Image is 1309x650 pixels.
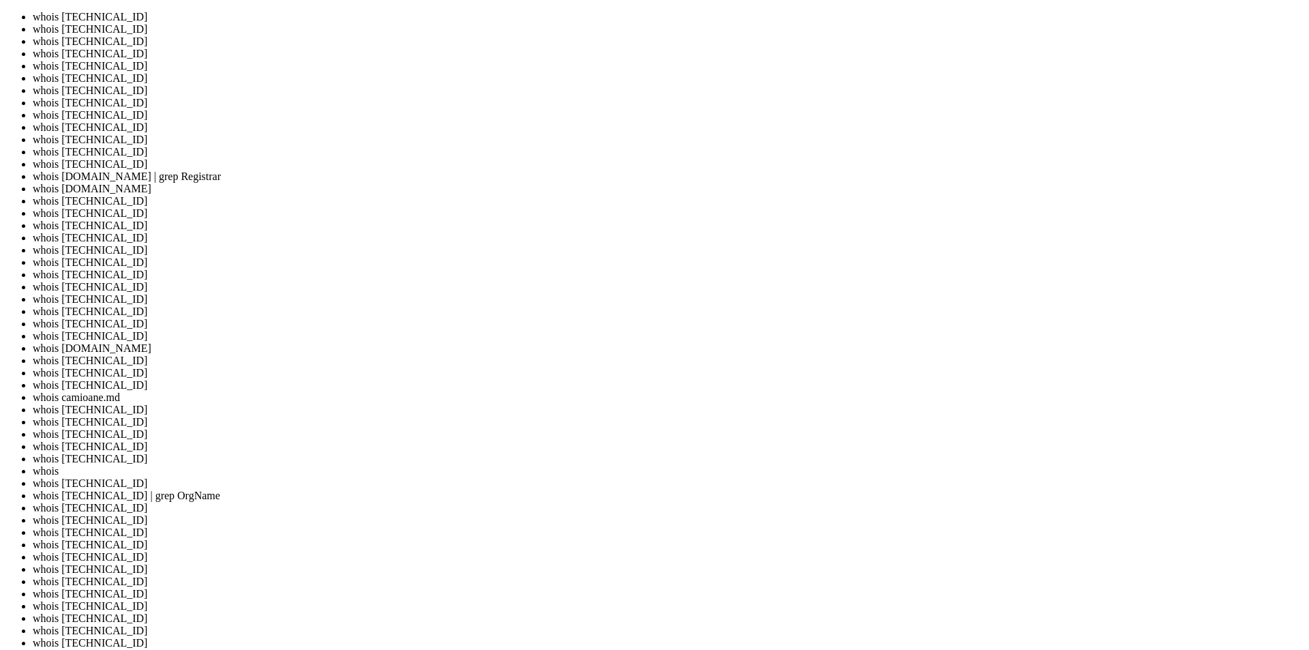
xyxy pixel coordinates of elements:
li: whois [TECHNICAL_ID] [33,48,1304,60]
li: whois [TECHNICAL_ID] [33,306,1304,318]
x-row: mnt-by: ASTRALTELECOM-MNT [5,156,1132,168]
x-row: source: RIPE # Filtered [5,400,1132,411]
li: whois [TECHNICAL_ID] [33,477,1304,490]
li: whois [TECHNICAL_ID] [33,207,1304,220]
li: whois camioane.md [33,392,1304,404]
li: whois [TECHNICAL_ID] [33,72,1304,85]
x-row: mnt-lower: ASTRALTELECOM-MNT [5,168,1132,179]
li: whois [TECHNICAL_ID] [33,637,1304,649]
x-row: source: RIPE # Filtered [5,214,1132,226]
x-row: source: RIPE # Filtered [5,516,1132,527]
x-row: % Information related to '[TECHNICAL_ID][URL]' [5,423,1132,434]
x-row: fax-no: [PHONE_NUMBER] [5,295,1132,307]
x-row: country: RO [5,110,1132,121]
x-row: address: [STREET_ADDRESS] [5,249,1132,261]
li: whois [TECHNICAL_ID] [33,330,1304,342]
x-row: admin-c: UPC1-RIPE [5,121,1132,133]
li: whois [TECHNICAL_ID] [33,612,1304,625]
li: whois [TECHNICAL_ID] [33,404,1304,416]
li: whois [TECHNICAL_ID] [33,35,1304,48]
x-row: % Abuse contact for '[TECHNICAL_ID] - [TECHNICAL_ID]' is [EMAIL_ADDRESS][DOMAIN_NAME]' [5,52,1132,63]
li: whois [TECHNICAL_ID] [33,588,1304,600]
x-row: phone: [PHONE_NUMBER] [5,284,1132,295]
x-row: created: [DATE]T08:23:17Z [5,191,1132,203]
x-row: abuse-mailbox: [EMAIL_ADDRESS][DOMAIN_NAME] [5,353,1132,365]
li: whois [TECHNICAL_ID] [33,367,1304,379]
x-row: status: ASSIGNED PA [5,145,1132,156]
li: whois [TECHNICAL_ID] [33,551,1304,563]
div: (21, 49) [126,574,132,585]
li: whois [TECHNICAL_ID] [33,625,1304,637]
li: whois [TECHNICAL_ID] [33,563,1304,576]
li: whois [TECHNICAL_ID] [33,23,1304,35]
li: whois [TECHNICAL_ID] [33,220,1304,232]
x-row: descr: UPC [GEOGRAPHIC_DATA] [5,458,1132,469]
x-row: origin: AS12302 [5,469,1132,481]
x-row: address: District 1, 014104 [5,261,1132,272]
li: whois [TECHNICAL_ID] [33,11,1304,23]
li: whois [TECHNICAL_ID] [33,244,1304,256]
li: whois [TECHNICAL_ID] [33,355,1304,367]
li: whois [TECHNICAL_ID] [33,527,1304,539]
x-row: org: ORG-ATS4-RIPE [5,307,1132,319]
li: whois [TECHNICAL_ID] [33,379,1304,392]
x-row: mnt-by: ASTRALTELECOM-MNT [5,481,1132,492]
x-row: mnt-by: ASTRALTELECOM-MNT [5,365,1132,376]
x-row: root@vps130383:~# who [5,574,1132,585]
li: whois [TECHNICAL_ID] [33,109,1304,121]
li: whois [TECHNICAL_ID] [33,134,1304,146]
li: whois [TECHNICAL_ID] [33,195,1304,207]
x-row: role: UPC Romania LIR [5,237,1132,249]
x-row: tech-c: UPC1-RIPE [5,133,1132,145]
li: whois [TECHNICAL_ID] [33,256,1304,269]
li: whois [TECHNICAL_ID] [33,232,1304,244]
x-row: % To receive output for a database update, use the "-B" flag. [5,5,1132,17]
li: whois [DOMAIN_NAME] | grep Registrar [33,171,1304,183]
li: whois [TECHNICAL_ID] [33,441,1304,453]
li: whois [TECHNICAL_ID] [33,428,1304,441]
x-row: created: [DATE]T16:30:39Z [5,492,1132,504]
li: whois [TECHNICAL_ID] [33,453,1304,465]
li: whois [TECHNICAL_ID] | grep OrgName [33,490,1304,502]
li: whois [TECHNICAL_ID] [33,514,1304,527]
li: whois [TECHNICAL_ID] [33,60,1304,72]
x-row: last-modified: [DATE]T07:33:58Z [5,388,1132,400]
li: whois [DOMAIN_NAME] [33,342,1304,355]
x-row: netname: UPCRO [5,87,1132,98]
li: whois [TECHNICAL_ID] [33,576,1304,588]
li: whois [TECHNICAL_ID] [33,600,1304,612]
li: whois [TECHNICAL_ID] [33,416,1304,428]
li: whois [TECHNICAL_ID] [33,318,1304,330]
x-row: created: [DATE]T11:28:17Z [5,376,1132,388]
x-row: route: [URL] [5,446,1132,458]
li: whois [TECHNICAL_ID] [33,502,1304,514]
x-row: mnt-routes: [GEOGRAPHIC_DATA]-[GEOGRAPHIC_DATA] [5,179,1132,191]
x-row: tech-c: IOS5-RIPE [5,330,1132,342]
x-row: last-modified: [DATE]T08:34:58Z [5,203,1132,214]
li: whois [TECHNICAL_ID] [33,97,1304,109]
x-row: % This query was served by the RIPE Database Query Service version 1.118.1 ([GEOGRAPHIC_DATA]) [5,539,1132,550]
li: whois [TECHNICAL_ID] [33,158,1304,171]
li: whois [TECHNICAL_ID] [33,269,1304,281]
li: whois [TECHNICAL_ID] [33,293,1304,306]
li: whois [TECHNICAL_ID] [33,85,1304,97]
li: whois [TECHNICAL_ID] [33,121,1304,134]
x-row: admin-c: IOS5-RIPE [5,319,1132,330]
x-row: inetnum: [TECHNICAL_ID] - [TECHNICAL_ID] [5,75,1132,87]
x-row: last-modified: [DATE]T16:30:39Z [5,504,1132,516]
x-row: address: [GEOGRAPHIC_DATA] [5,272,1132,284]
li: whois [TECHNICAL_ID] [33,539,1304,551]
x-row: nic-hdl: UPC1-RIPE [5,342,1132,353]
x-row: % Information related to '[TECHNICAL_ID] - [TECHNICAL_ID]' [5,29,1132,40]
x-row: descr: UPC Romania TULCEA MBIT [5,98,1132,110]
li: whois [TECHNICAL_ID] [33,146,1304,158]
li: whois [TECHNICAL_ID] [33,281,1304,293]
li: whois [33,465,1304,477]
li: whois [DOMAIN_NAME] [33,183,1304,195]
